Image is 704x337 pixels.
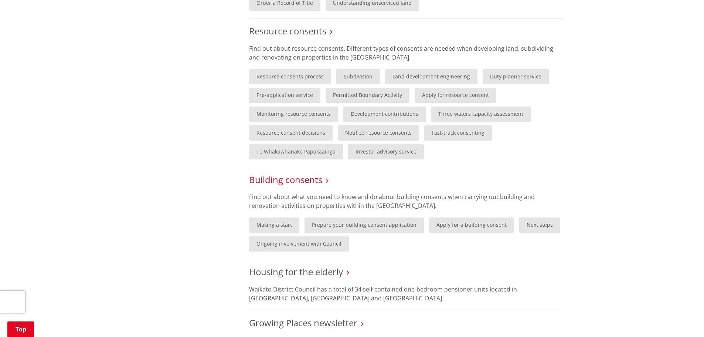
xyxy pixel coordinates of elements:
a: Apply for a building consent [429,218,514,233]
a: Fast-track consenting [424,125,492,141]
a: Monitoring resource consents [249,107,338,122]
p: Find out about what you need to know and do about building consents when carrying out building an... [249,192,564,210]
a: Next steps [519,218,560,233]
a: Resource consents process [249,69,331,84]
iframe: Messenger Launcher [670,306,697,333]
a: Investor advisory service [348,144,424,159]
a: Housing for the elderly [249,266,343,278]
a: Ongoing involvement with Council [249,236,349,252]
a: Resource consents [249,25,326,37]
a: Notified resource consents [338,125,419,141]
a: Building consents [249,173,322,186]
a: Apply for resource consent [415,88,496,103]
a: Permitted Boundary Activity [326,88,409,103]
a: Land development engineering [385,69,477,84]
a: Duty planner service [483,69,549,84]
a: Prepare your building consent application [305,218,424,233]
a: Subdivision [336,69,380,84]
a: Te Whakawhanake Papakaainga [249,144,343,159]
p: Waikato District Council has a total of 34 self-contained one-bedroom pensioner units located in ... [249,285,564,303]
a: Three waters capacity assessment [431,107,531,122]
p: Find out about resource consents. Different types of consents are needed when developing land, su... [249,44,564,62]
a: Pre-application service [249,88,320,103]
a: Top [7,321,34,337]
a: Making a start [249,218,299,233]
a: Growing Places newsletter [249,317,357,329]
a: Resource consent decisions [249,125,333,141]
a: Development contributions [343,107,426,122]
